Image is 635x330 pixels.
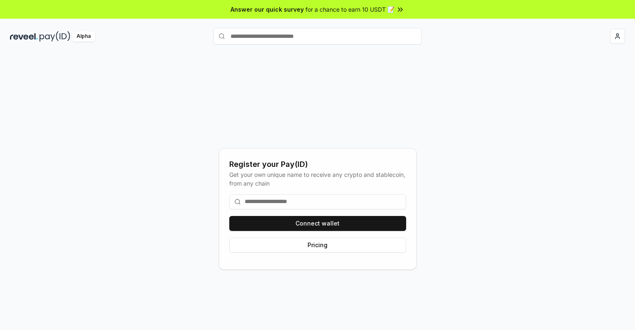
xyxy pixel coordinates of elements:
span: for a chance to earn 10 USDT 📝 [305,5,394,14]
div: Alpha [72,31,95,42]
img: reveel_dark [10,31,38,42]
span: Answer our quick survey [231,5,304,14]
button: Connect wallet [229,216,406,231]
img: pay_id [40,31,70,42]
div: Get your own unique name to receive any crypto and stablecoin, from any chain [229,170,406,188]
button: Pricing [229,238,406,253]
div: Register your Pay(ID) [229,159,406,170]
